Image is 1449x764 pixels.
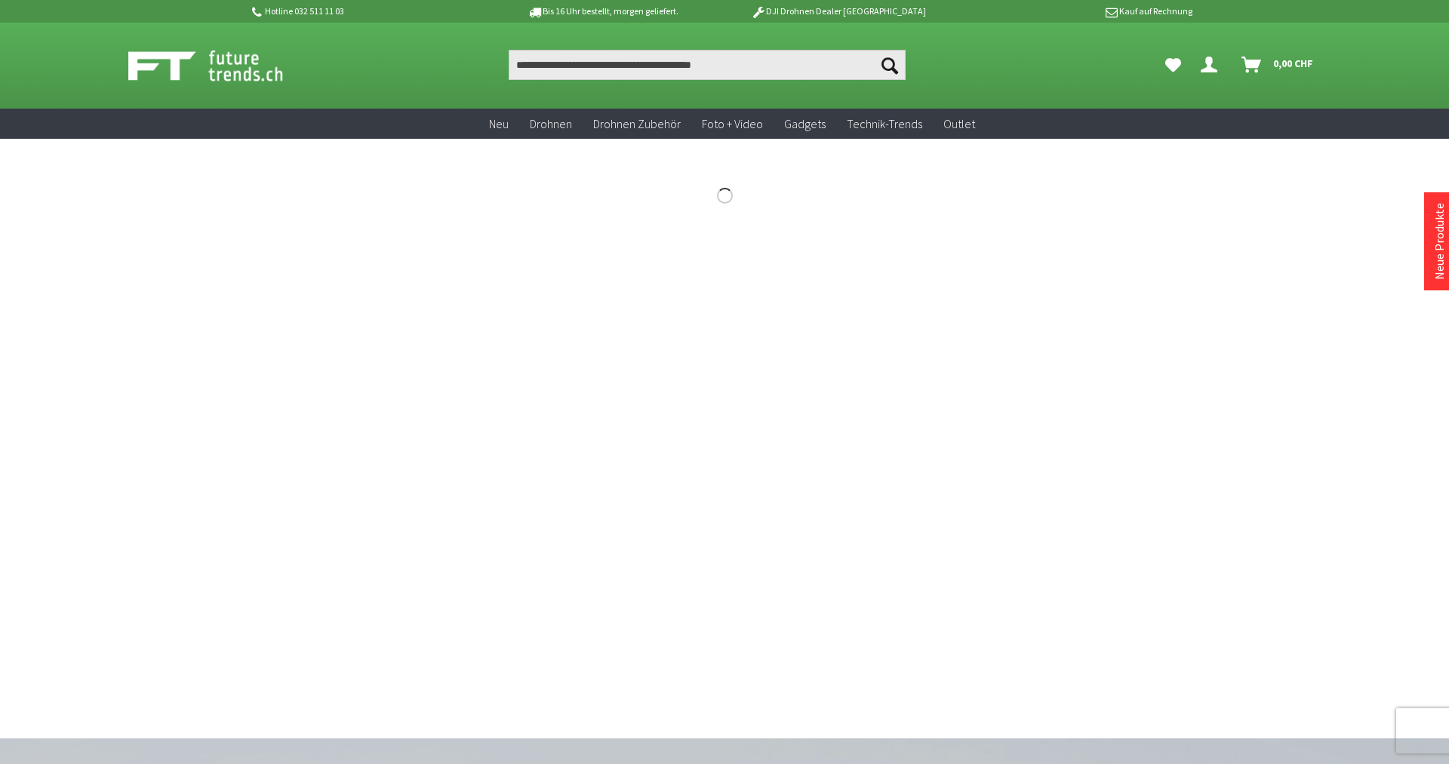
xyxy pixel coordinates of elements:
a: Drohnen Zubehör [583,109,691,140]
a: Meine Favoriten [1158,50,1189,80]
a: Drohnen [519,109,583,140]
span: Gadgets [784,116,826,131]
p: Kauf auf Rechnung [956,2,1192,20]
p: Bis 16 Uhr bestellt, morgen geliefert. [485,2,720,20]
a: Technik-Trends [836,109,933,140]
a: Neu [478,109,519,140]
a: Warenkorb [1235,50,1321,80]
span: Neu [489,116,509,131]
input: Produkt, Marke, Kategorie, EAN, Artikelnummer… [509,50,906,80]
button: Suchen [874,50,906,80]
a: Dein Konto [1195,50,1229,80]
a: Outlet [933,109,986,140]
span: Technik-Trends [847,116,922,131]
a: Neue Produkte [1432,203,1447,280]
span: 0,00 CHF [1273,51,1313,75]
p: DJI Drohnen Dealer [GEOGRAPHIC_DATA] [721,2,956,20]
span: Drohnen Zubehör [593,116,681,131]
a: Foto + Video [691,109,774,140]
span: Foto + Video [702,116,763,131]
img: Shop Futuretrends - zur Startseite wechseln [128,47,316,84]
a: Gadgets [774,109,836,140]
span: Drohnen [530,116,572,131]
p: Hotline 032 511 11 03 [249,2,485,20]
span: Outlet [943,116,975,131]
